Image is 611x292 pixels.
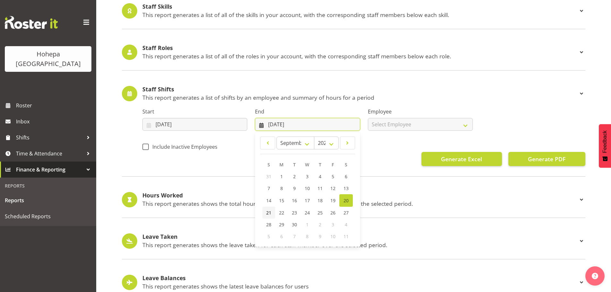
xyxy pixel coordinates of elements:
[292,197,297,204] span: 16
[5,212,91,221] span: Scheduled Reports
[301,171,314,182] a: 3
[2,192,95,208] a: Reports
[142,86,578,93] h4: Staff Shifts
[11,49,85,69] div: Hohepa [GEOGRAPHIC_DATA]
[142,234,578,240] h4: Leave Taken
[301,207,314,219] a: 24
[2,179,95,192] div: Reports
[306,173,309,179] span: 3
[279,197,284,204] span: 15
[344,233,349,239] span: 11
[293,233,296,239] span: 7
[318,197,323,204] span: 18
[301,194,314,207] a: 17
[345,173,347,179] span: 6
[368,108,473,115] label: Employee
[288,182,301,194] a: 9
[266,173,271,179] span: 31
[142,94,578,101] p: This report generates a list of shifts by an employee and summary of hours for a period
[275,182,288,194] a: 8
[279,221,284,228] span: 29
[288,219,301,230] a: 30
[288,171,301,182] a: 2
[305,162,309,168] span: W
[528,155,565,163] span: Generate PDF
[318,185,323,191] span: 11
[332,162,334,168] span: F
[306,221,309,228] span: 1
[266,221,271,228] span: 28
[292,210,297,216] span: 23
[305,197,310,204] span: 17
[330,233,335,239] span: 10
[318,210,323,216] span: 25
[262,219,275,230] a: 28
[142,283,578,290] p: This report generates shows the latest leave balances for users
[306,233,309,239] span: 8
[330,210,335,216] span: 26
[16,133,83,142] span: Shifts
[149,144,217,150] span: Include Inactive Employees
[319,173,321,179] span: 4
[16,165,83,174] span: Finance & Reporting
[330,197,335,204] span: 19
[275,207,288,219] a: 22
[345,162,347,168] span: S
[142,275,578,281] h4: Leave Balances
[2,208,95,224] a: Scheduled Reports
[305,210,310,216] span: 24
[339,182,353,194] a: 13
[267,162,270,168] span: S
[280,185,283,191] span: 8
[255,118,360,131] input: Click to select...
[332,173,334,179] span: 5
[142,192,578,199] h4: Hours Worked
[305,185,310,191] span: 10
[508,152,585,166] button: Generate PDF
[142,11,578,18] p: This report generates a list of all of the skills in your account, with the corresponding staff m...
[16,117,93,126] span: Inbox
[288,207,301,219] a: 23
[122,233,585,249] div: Leave Taken This report generates shows the leave taken for each staff member over the selected p...
[122,45,585,60] div: Staff Roles This report generates a list of all of the roles in your account, with the correspond...
[142,4,578,10] h4: Staff Skills
[16,101,93,110] span: Roster
[314,207,327,219] a: 25
[344,210,349,216] span: 27
[602,130,608,153] span: Feedback
[255,108,360,115] label: End
[293,162,296,168] span: T
[142,53,578,60] p: This report generates a list of all of the roles in your account, with the corresponding staff me...
[280,233,283,239] span: 6
[122,86,585,101] div: Staff Shifts This report generates a list of shifts by an employee and summary of hours for a period
[339,171,353,182] a: 6
[421,152,502,166] button: Generate Excel
[314,171,327,182] a: 4
[279,210,284,216] span: 22
[288,194,301,207] a: 16
[293,173,296,179] span: 2
[122,192,585,207] div: Hours Worked This report generates shows the total hours worked for each staff member during the ...
[275,194,288,207] a: 15
[339,207,353,219] a: 27
[293,185,296,191] span: 9
[142,108,247,115] label: Start
[142,241,578,248] p: This report generates shows the leave taken for each staff member over the selected period.
[142,200,578,207] p: This report generates shows the total hours worked for each staff member during the selected period.
[319,162,321,168] span: T
[5,16,58,29] img: Rosterit website logo
[280,173,283,179] span: 1
[327,207,339,219] a: 26
[292,221,297,228] span: 30
[266,210,271,216] span: 21
[262,182,275,194] a: 7
[330,185,335,191] span: 12
[5,196,91,205] span: Reports
[345,221,347,228] span: 4
[327,171,339,182] a: 5
[275,171,288,182] a: 1
[122,3,585,19] div: Staff Skills This report generates a list of all of the skills in your account, with the correspo...
[319,221,321,228] span: 2
[441,155,482,163] span: Generate Excel
[262,207,275,219] a: 21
